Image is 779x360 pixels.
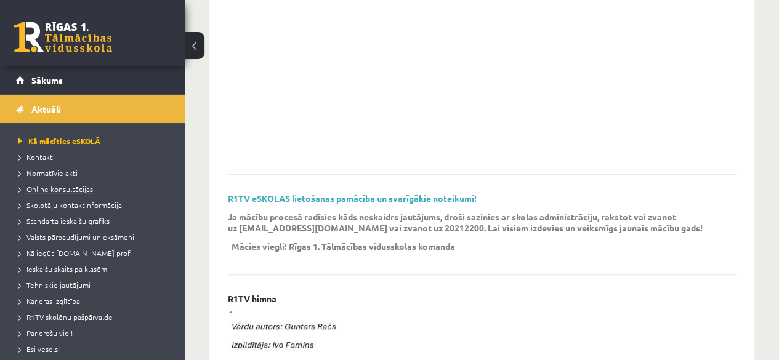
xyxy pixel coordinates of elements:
span: Sākums [31,74,63,86]
a: Esi vesels! [18,343,172,354]
span: Online konsultācijas [18,184,93,194]
span: Tehniskie jautājumi [18,280,91,290]
a: Karjeras izglītība [18,295,172,306]
a: Valsts pārbaudījumi un eksāmeni [18,231,172,242]
span: Normatīvie akti [18,168,78,178]
a: Ieskaišu skaits pa klasēm [18,263,172,274]
a: Online konsultācijas [18,183,172,194]
span: Standarta ieskaišu grafiks [18,216,110,226]
a: Rīgas 1. Tālmācības vidusskola [14,22,112,52]
a: Kā iegūt [DOMAIN_NAME] prof [18,247,172,258]
span: Kā mācīties eSKOLĀ [18,136,100,146]
span: Valsts pārbaudījumi un eksāmeni [18,232,134,242]
span: Karjeras izglītība [18,296,80,306]
a: Tehniskie jautājumi [18,279,172,290]
a: Standarta ieskaišu grafiks [18,215,172,226]
span: Kontakti [18,152,55,162]
span: Par drošu vidi! [18,328,73,338]
a: R1TV eSKOLAS lietošanas pamācība un svarīgākie noteikumi! [228,193,477,204]
a: Sākums [16,66,169,94]
p: Rīgas 1. Tālmācības vidusskolas komanda [289,241,455,252]
a: Normatīvie akti [18,167,172,178]
span: R1TV skolēnu pašpārvalde [18,312,113,322]
span: Skolotāju kontaktinformācija [18,200,122,210]
a: Par drošu vidi! [18,327,172,338]
p: Mācies viegli! [232,241,287,252]
a: Kontakti [18,151,172,162]
span: Ieskaišu skaits pa klasēm [18,264,107,274]
span: Kā iegūt [DOMAIN_NAME] prof [18,248,131,258]
p: R1TV himna [228,294,276,304]
a: Skolotāju kontaktinformācija [18,199,172,210]
a: R1TV skolēnu pašpārvalde [18,311,172,322]
a: Aktuāli [16,95,169,123]
span: Esi vesels! [18,344,60,354]
p: Ja mācību procesā radīsies kāds neskaidrs jautājums, droši sazinies ar skolas administrāciju, rak... [228,211,717,233]
span: Aktuāli [31,103,61,114]
a: Kā mācīties eSKOLĀ [18,135,172,146]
